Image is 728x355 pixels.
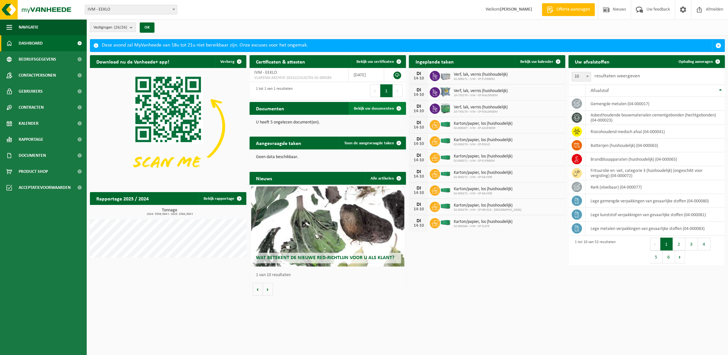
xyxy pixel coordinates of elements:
img: Download de VHEPlus App [90,68,246,185]
span: Contactpersonen [19,67,56,83]
td: [DATE] [349,68,384,82]
div: 1 tot 10 van 52 resultaten [572,237,615,264]
span: 02-009271 - IVM - CP EVERGEM [453,159,512,163]
td: lege gemengde verpakkingen van gevaarlijke stoffen (04-000080) [585,194,725,208]
span: Acceptatievoorwaarden [19,180,71,196]
button: 1 [660,238,673,250]
h2: Documenten [250,102,291,114]
img: HK-XC-40-GN-00 [440,138,451,144]
span: 02-009272 - IVM - CP GAVERE [453,175,512,179]
h2: Download nu de Vanheede+ app! [90,55,176,68]
span: Verf, lak, vernis (huishoudelijk) [453,72,507,77]
div: 14-10 [412,158,425,163]
div: DI [412,202,425,207]
a: Bekijk uw documenten [349,102,405,115]
div: 14-10 [412,207,425,212]
img: HK-XC-30-GN-00 [440,154,451,160]
div: 14-10 [412,142,425,146]
td: risicohoudend medisch afval (04-000041) [585,125,725,139]
td: lege kunststof verpakkingen van gevaarlijke stoffen (04-000081) [585,208,725,222]
count: (26/26) [114,25,127,30]
img: PB-LB-0680-HPE-GY-11 [440,70,451,81]
div: DI [412,120,425,125]
p: Geen data beschikbaar. [256,155,399,159]
span: Rapportage [19,131,43,148]
img: PB-HB-1400-HPE-GN-11 [440,102,451,114]
span: Karton/papier, los (huishoudelijk) [453,219,512,224]
div: 1 tot 1 van 1 resultaten [253,84,293,98]
span: Bedrijfsgegevens [19,51,56,67]
button: Vorige [253,283,263,296]
span: Karton/papier, los (huishoudelijk) [453,187,512,192]
img: PB-AP-0800-MET-02-01 [440,86,451,97]
a: Toon de aangevraagde taken [339,137,405,149]
span: Verf, lak, vernis (huishoudelijk) [453,105,507,110]
button: Previous [650,238,660,250]
strong: [PERSON_NAME] [500,7,532,12]
span: Product Shop [19,164,48,180]
span: Karton/papier, los (huishoudelijk) [453,203,521,208]
span: Karton/papier, los (huishoudelijk) [453,154,512,159]
span: 02-009267 - IVM - CP ASSENEDE [453,126,512,130]
a: Bekijk uw certificaten [351,55,405,68]
div: DI [412,186,425,191]
span: Toon de aangevraagde taken [344,141,394,145]
span: Bekijk uw kalender [520,60,553,64]
span: Documenten [19,148,46,164]
td: frituurolie en -vet, categorie 3 (huishoudelijk) (ongeschikt voor vergisting) (04-000072) [585,166,725,180]
button: Vestigingen(26/26) [90,22,136,32]
span: Afvalstof [590,88,609,93]
div: 14-10 [412,174,425,179]
span: Bekijk uw certificaten [356,60,394,64]
div: 14-10 [412,191,425,195]
span: 02-009279 - IVM - CP NEVELE - [GEOGRAPHIC_DATA] [453,208,521,212]
div: Deze avond zal MyVanheede van 18u tot 21u niet bereikbaar zijn. Onze excuses voor het ongemak. [102,39,712,52]
td: batterijen (huishoudelijk) (04-000063) [585,139,725,152]
span: 02-009271 - IVM - CP EVERGEM [453,77,507,81]
a: Alle artikelen [365,172,405,185]
div: 14-10 [412,224,425,228]
img: HK-XC-40-GN-00 [440,203,451,209]
p: U heeft 5 ongelezen document(en). [256,120,399,125]
span: 02-009284 - IVM - CP ZULTE [453,224,512,228]
td: lege metalen verpakkingen van gevaarlijke stoffen (04-000083) [585,222,725,235]
button: 3 [685,238,698,250]
span: Karton/papier, los (huishoudelijk) [453,138,512,143]
div: DI [412,71,425,76]
td: brandblusapparaten (huishoudelijk) (04-000065) [585,152,725,166]
span: Dashboard [19,35,43,51]
div: 14-10 [412,76,425,81]
div: 14-10 [412,125,425,130]
button: 5 [650,250,662,263]
h2: Certificaten & attesten [250,55,311,68]
button: 2 [673,238,685,250]
a: Ophaling aanvragen [673,55,724,68]
span: 02-009270 - IVM - CP EEKLO [453,143,512,147]
span: 02-009272 - IVM - CP GAVERE [453,192,512,196]
span: Wat betekent de nieuwe RED-richtlijn voor u als klant? [256,255,394,260]
td: asbesthoudende bouwmaterialen cementgebonden (hechtgebonden) (04-000023) [585,111,725,125]
span: 10-733170 - IVM - CP MALDEGEM [453,110,507,114]
label: resultaten weergeven [594,73,640,79]
span: Contracten [19,99,44,115]
div: 14-10 [412,93,425,97]
span: Ophaling aanvragen [679,60,713,64]
span: Karton/papier, los (huishoudelijk) [453,121,512,126]
a: Bekijk rapportage [198,192,246,205]
img: HK-XC-30-GN-00 [440,187,451,193]
button: Previous [370,84,380,97]
span: Offerte aanvragen [555,6,592,13]
button: Next [393,84,403,97]
div: DI [412,218,425,224]
img: HK-XC-40-GN-00 [440,220,451,225]
h2: Nieuws [250,172,278,184]
h3: Tonnage [93,208,246,216]
span: 2024: 3559,594 t - 2025: 2584,300 t [93,213,246,216]
button: Volgende [263,283,273,296]
h2: Aangevraagde taken [250,137,308,149]
div: DI [412,88,425,93]
span: IVM - EEKLO [85,5,177,14]
h2: Rapportage 2025 / 2024 [90,192,155,205]
div: DI [412,104,425,109]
